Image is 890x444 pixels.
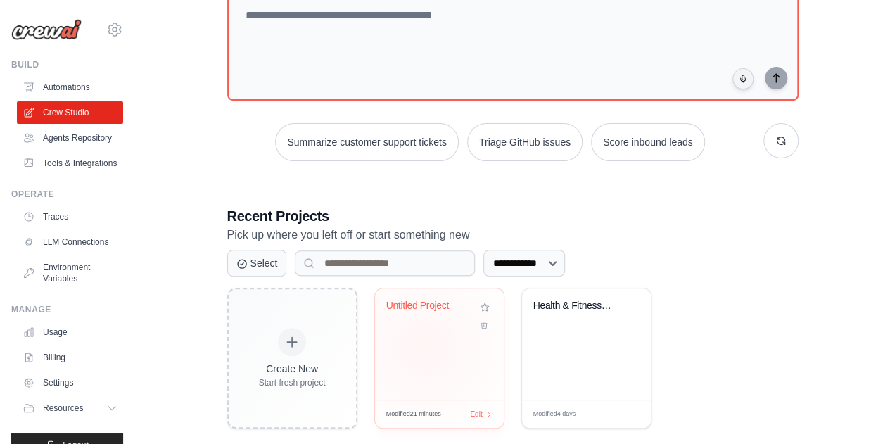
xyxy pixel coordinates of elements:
[11,304,123,315] div: Manage
[17,101,123,124] a: Crew Studio
[11,19,82,40] img: Logo
[227,250,287,277] button: Select
[386,300,471,312] div: Untitled Project
[386,410,441,419] span: Modified 21 minutes
[732,68,754,89] button: Click to speak your automation idea
[227,206,799,226] h3: Recent Projects
[17,346,123,369] a: Billing
[17,256,123,290] a: Environment Variables
[11,189,123,200] div: Operate
[467,123,583,161] button: Triage GitHub issues
[17,321,123,343] a: Usage
[470,409,482,419] span: Edit
[477,300,492,315] button: Add to favorites
[11,59,123,70] div: Build
[259,362,326,376] div: Create New
[17,152,123,175] a: Tools & Integrations
[591,123,705,161] button: Score inbound leads
[17,231,123,253] a: LLM Connections
[533,410,576,419] span: Modified 4 days
[17,76,123,99] a: Automations
[17,127,123,149] a: Agents Repository
[533,300,618,312] div: Health & Fitness Automation
[617,409,629,419] span: Edit
[17,397,123,419] button: Resources
[477,318,492,332] button: Delete project
[17,205,123,228] a: Traces
[259,377,326,388] div: Start fresh project
[227,226,799,244] p: Pick up where you left off or start something new
[17,372,123,394] a: Settings
[43,402,83,414] span: Resources
[763,123,799,158] button: Get new suggestions
[275,123,458,161] button: Summarize customer support tickets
